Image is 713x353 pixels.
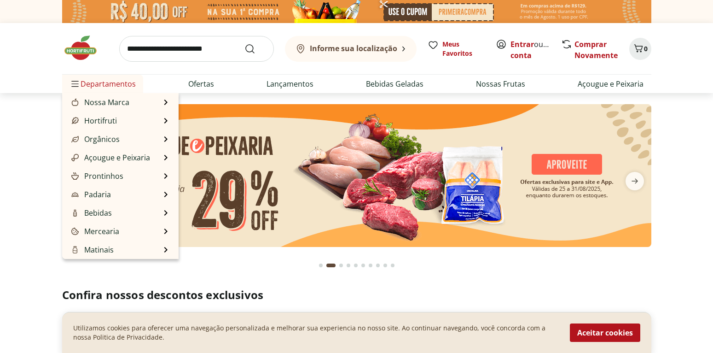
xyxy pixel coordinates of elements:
[71,99,79,106] img: Nossa Marca
[62,104,651,247] img: açougue
[70,257,161,279] a: Frios, Queijos e LaticíniosFrios, Queijos e Laticínios
[71,172,79,180] img: Prontinhos
[389,254,396,277] button: Go to page 10 from fs-carousel
[578,78,643,89] a: Açougue e Peixaria
[70,207,112,218] a: BebidasBebidas
[574,39,618,60] a: Comprar Novamente
[352,254,359,277] button: Go to page 5 from fs-carousel
[70,134,120,145] a: OrgânicosOrgânicos
[70,97,129,108] a: Nossa MarcaNossa Marca
[510,39,561,60] a: Criar conta
[71,246,79,253] img: Matinais
[119,36,274,62] input: search
[570,324,640,342] button: Aceitar cookies
[317,254,325,277] button: Go to page 1 from fs-carousel
[71,209,79,217] img: Bebidas
[644,44,648,53] span: 0
[367,254,374,277] button: Go to page 7 from fs-carousel
[73,324,559,342] p: Utilizamos cookies para oferecer uma navegação personalizada e melhorar sua experiencia no nosso ...
[70,152,150,163] a: Açougue e PeixariaAçougue e Peixaria
[71,154,79,161] img: Açougue e Peixaria
[71,135,79,143] img: Orgânicos
[618,172,651,190] button: next
[71,191,79,198] img: Padaria
[442,40,485,58] span: Meus Favoritos
[629,38,651,60] button: Carrinho
[337,254,345,277] button: Go to page 3 from fs-carousel
[476,78,525,89] a: Nossas Frutas
[374,254,382,277] button: Go to page 8 from fs-carousel
[62,288,651,302] h2: Confira nossos descontos exclusivos
[510,39,551,61] span: ou
[345,254,352,277] button: Go to page 4 from fs-carousel
[70,73,81,95] button: Menu
[71,228,79,235] img: Mercearia
[70,171,123,182] a: ProntinhosProntinhos
[71,117,79,124] img: Hortifruti
[70,73,136,95] span: Departamentos
[366,78,423,89] a: Bebidas Geladas
[70,226,119,237] a: MerceariaMercearia
[428,40,485,58] a: Meus Favoritos
[285,36,417,62] button: Informe sua localização
[267,78,313,89] a: Lançamentos
[70,189,111,200] a: PadariaPadaria
[70,115,117,126] a: HortifrutiHortifruti
[310,43,397,53] b: Informe sua localização
[359,254,367,277] button: Go to page 6 from fs-carousel
[70,244,114,255] a: MatinaisMatinais
[188,78,214,89] a: Ofertas
[244,43,267,54] button: Submit Search
[325,254,337,277] button: Current page from fs-carousel
[510,39,534,49] a: Entrar
[382,254,389,277] button: Go to page 9 from fs-carousel
[62,34,108,62] img: Hortifruti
